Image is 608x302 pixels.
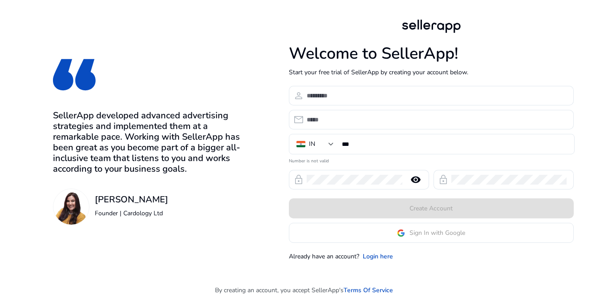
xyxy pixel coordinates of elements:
span: lock [293,174,304,185]
p: Founder | Cardology Ltd [95,209,168,218]
h3: SellerApp developed advanced advertising strategies and implemented them at a remarkable pace. Wo... [53,110,243,174]
h1: Welcome to SellerApp! [289,44,574,63]
div: IN [309,139,315,149]
span: person [293,90,304,101]
mat-icon: remove_red_eye [405,174,426,185]
h3: [PERSON_NAME] [95,194,168,205]
a: Terms Of Service [344,286,393,295]
mat-error: Number is not valid [289,155,574,165]
p: Already have an account? [289,252,359,261]
a: Login here [363,252,393,261]
span: email [293,114,304,125]
span: lock [438,174,449,185]
p: Start your free trial of SellerApp by creating your account below. [289,68,574,77]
